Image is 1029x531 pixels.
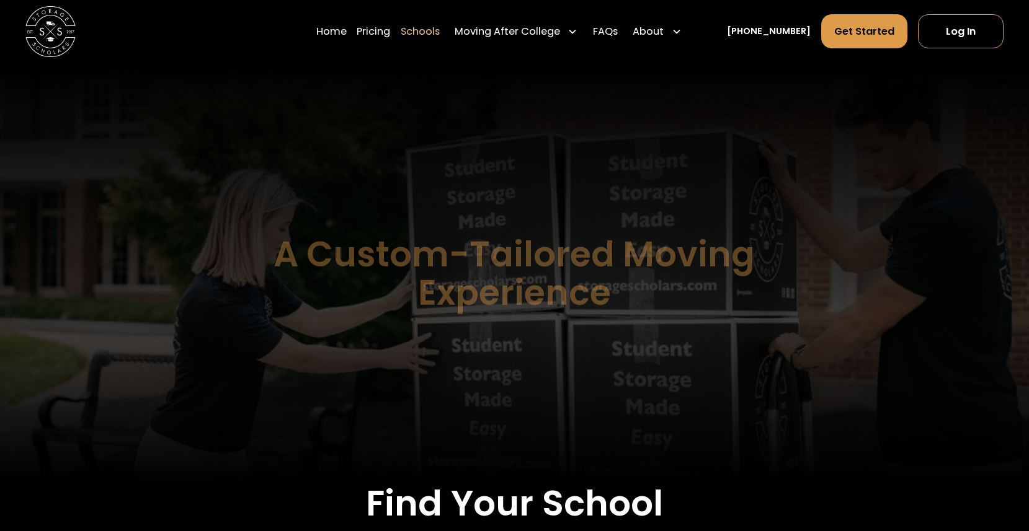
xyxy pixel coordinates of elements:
a: Log In [918,14,1004,48]
a: Home [316,14,347,49]
a: home [25,6,76,57]
a: FAQs [593,14,618,49]
div: Moving After College [450,14,583,49]
a: Schools [401,14,440,49]
a: Get Started [821,14,908,48]
a: Pricing [357,14,390,49]
div: About [628,14,687,49]
div: Moving After College [455,24,560,39]
h2: Find Your School [60,482,969,524]
a: [PHONE_NUMBER] [727,25,811,38]
div: About [633,24,664,39]
img: Storage Scholars main logo [25,6,76,57]
h1: A Custom-Tailored Moving Experience [211,235,817,311]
